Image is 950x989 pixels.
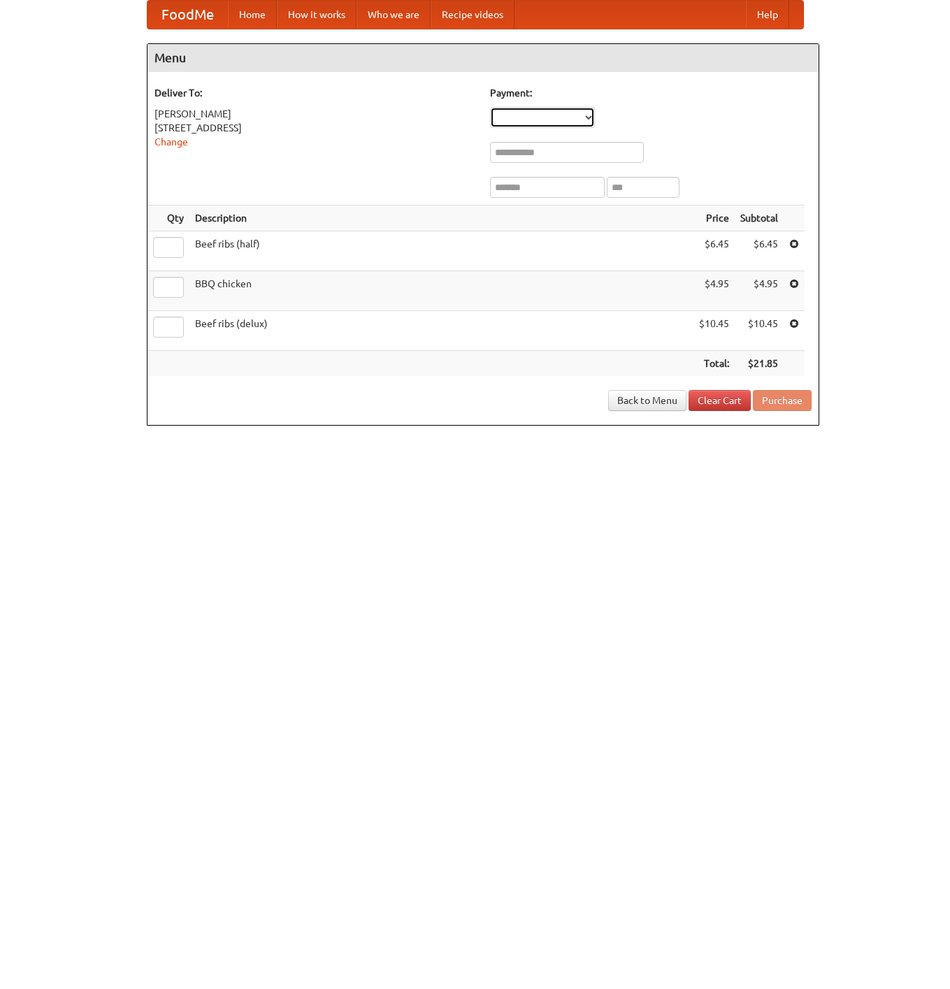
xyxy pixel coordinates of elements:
th: Qty [147,205,189,231]
th: Subtotal [735,205,784,231]
a: How it works [277,1,357,29]
div: [STREET_ADDRESS] [154,121,476,135]
a: FoodMe [147,1,228,29]
a: Help [746,1,789,29]
td: $6.45 [735,231,784,271]
div: [PERSON_NAME] [154,107,476,121]
h5: Payment: [490,86,812,100]
th: Price [693,205,735,231]
h4: Menu [147,44,819,72]
td: $4.95 [693,271,735,311]
th: Total: [693,351,735,377]
td: $10.45 [693,311,735,351]
td: $6.45 [693,231,735,271]
a: Clear Cart [689,390,751,411]
a: Recipe videos [431,1,514,29]
td: $4.95 [735,271,784,311]
button: Purchase [753,390,812,411]
a: Change [154,136,188,147]
td: $10.45 [735,311,784,351]
td: BBQ chicken [189,271,693,311]
a: Who we are [357,1,431,29]
td: Beef ribs (delux) [189,311,693,351]
a: Home [228,1,277,29]
h5: Deliver To: [154,86,476,100]
td: Beef ribs (half) [189,231,693,271]
th: $21.85 [735,351,784,377]
a: Back to Menu [608,390,686,411]
th: Description [189,205,693,231]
